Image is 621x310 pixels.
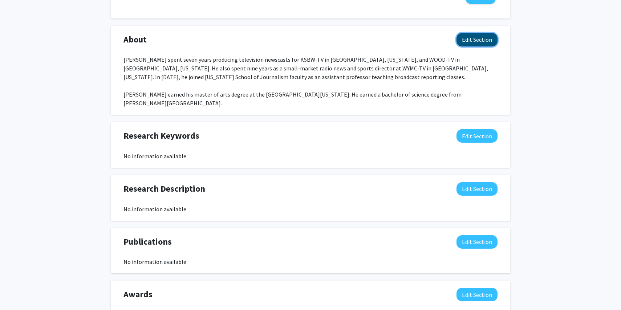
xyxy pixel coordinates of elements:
button: Edit Research Keywords [456,129,498,143]
span: Research Keywords [123,129,199,142]
div: No information available [123,205,498,213]
div: No information available [123,257,498,266]
span: About [123,33,147,46]
div: [PERSON_NAME] spent seven years producing television newscasts for KSBW-TV in [GEOGRAPHIC_DATA], ... [123,55,498,107]
button: Edit Publications [456,235,498,249]
span: Research Description [123,182,205,195]
button: Edit Awards [456,288,498,301]
div: No information available [123,152,498,160]
button: Edit Research Description [456,182,498,196]
span: Awards [123,288,153,301]
button: Edit About [456,33,498,46]
iframe: Chat [5,277,31,305]
span: Publications [123,235,172,248]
